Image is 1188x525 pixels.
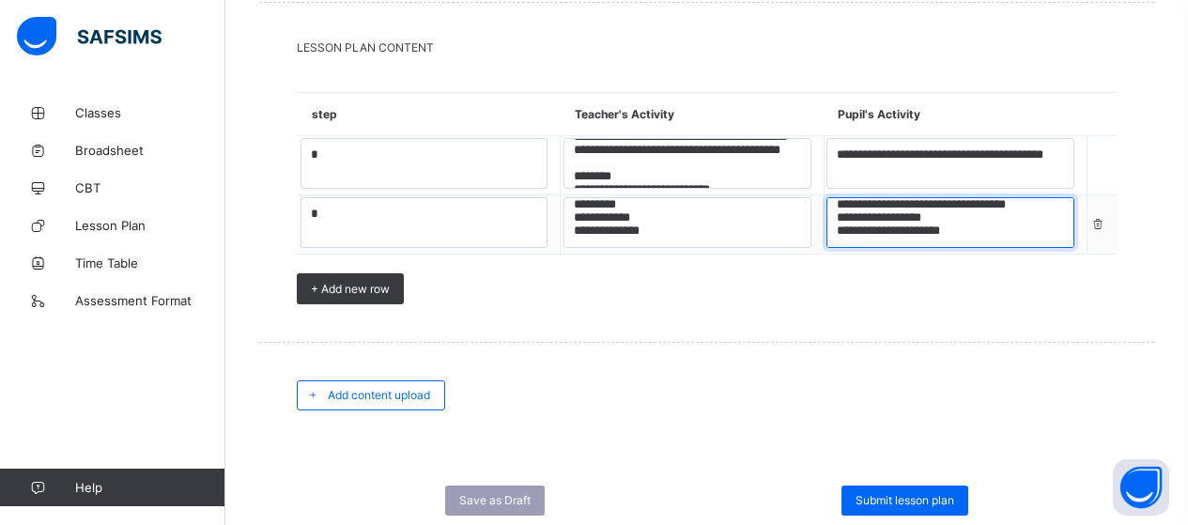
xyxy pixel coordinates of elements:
th: Pupil's Activity [824,93,1087,136]
span: Assessment Format [75,293,225,308]
span: + Add new row [311,282,390,296]
span: Save as Draft [459,493,531,507]
span: Broadsheet [75,143,225,158]
img: safsims [17,17,162,56]
span: Help [75,480,224,495]
span: Lesson Plan [75,218,225,233]
span: LESSON PLAN CONTENT [297,40,1117,54]
span: CBT [75,180,225,195]
span: Classes [75,105,225,120]
span: Time Table [75,255,225,270]
th: Teacher's Activity [561,93,824,136]
span: Submit lesson plan [856,493,954,507]
span: Add content upload [328,388,430,402]
button: Open asap [1113,459,1169,516]
th: step [298,93,561,136]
